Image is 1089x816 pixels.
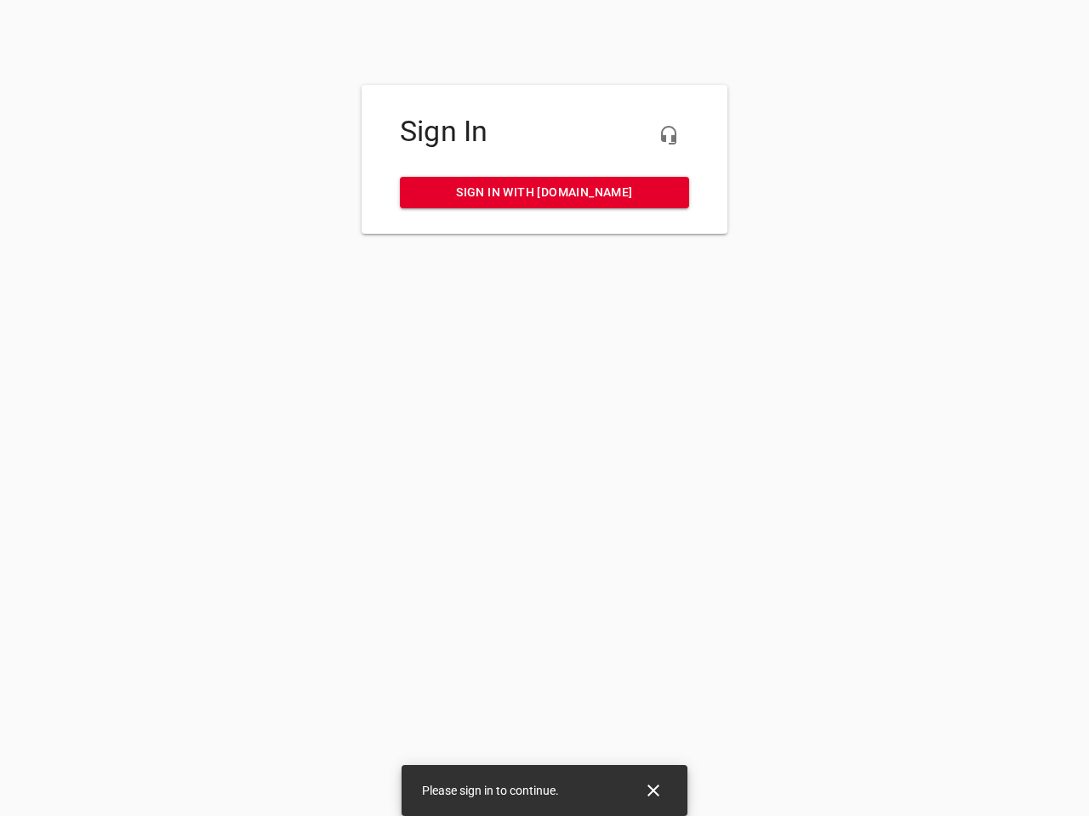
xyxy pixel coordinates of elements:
[400,115,689,149] h4: Sign In
[633,770,674,811] button: Close
[422,784,559,797] span: Please sign in to continue.
[413,182,676,203] span: Sign in with [DOMAIN_NAME]
[400,177,689,208] a: Sign in with [DOMAIN_NAME]
[648,115,689,156] button: Live Chat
